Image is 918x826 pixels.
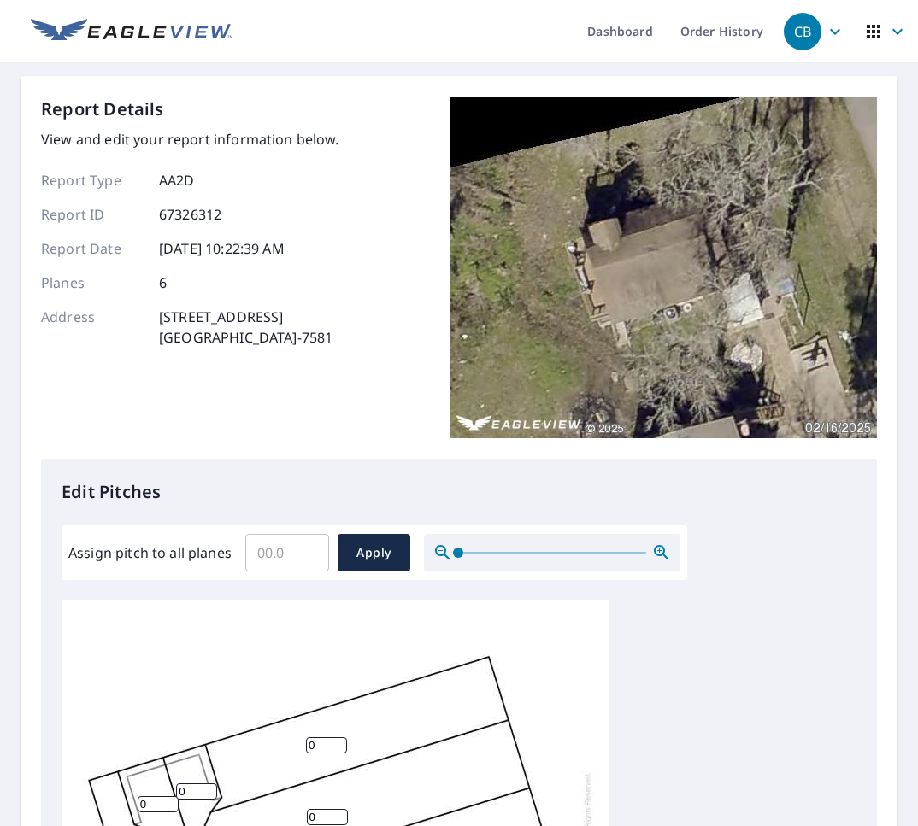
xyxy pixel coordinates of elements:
[41,97,164,122] p: Report Details
[245,529,329,577] input: 00.0
[41,238,144,259] p: Report Date
[450,97,877,438] img: Top image
[159,204,221,225] p: 67326312
[41,307,144,348] p: Address
[41,170,144,190] p: Report Type
[159,307,332,348] p: [STREET_ADDRESS] [GEOGRAPHIC_DATA]-7581
[31,19,232,44] img: EV Logo
[159,238,285,259] p: [DATE] 10:22:39 AM
[338,534,410,571] button: Apply
[351,542,397,564] span: Apply
[68,542,232,563] label: Assign pitch to all planes
[784,13,821,50] div: CB
[62,479,856,505] p: Edit Pitches
[41,272,144,293] p: Planes
[41,204,144,225] p: Report ID
[41,129,339,149] p: View and edit your report information below.
[159,170,195,190] p: AA2D
[159,272,167,293] p: 6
